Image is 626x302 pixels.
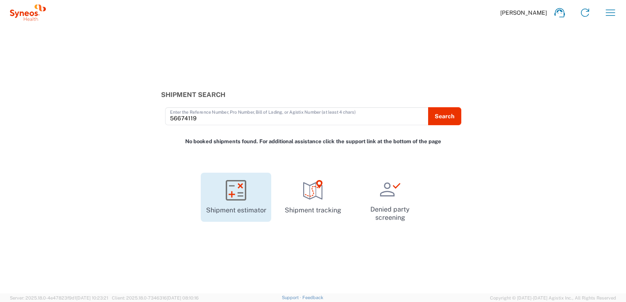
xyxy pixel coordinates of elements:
a: Support [282,295,302,300]
button: Search [428,107,461,125]
span: Client: 2025.18.0-7346316 [112,295,199,300]
a: Shipment tracking [278,173,348,222]
span: [DATE] 08:10:16 [167,295,199,300]
a: Shipment estimator [201,173,271,222]
span: [PERSON_NAME] [500,9,547,16]
a: Denied party screening [355,173,425,228]
a: Feedback [302,295,323,300]
span: Server: 2025.18.0-4e47823f9d1 [10,295,108,300]
span: [DATE] 10:23:21 [76,295,108,300]
h3: Shipment Search [161,91,465,99]
span: Copyright © [DATE]-[DATE] Agistix Inc., All Rights Reserved [490,294,616,302]
div: No booked shipments found. For additional assistance click the support link at the bottom of the ... [156,134,469,150]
